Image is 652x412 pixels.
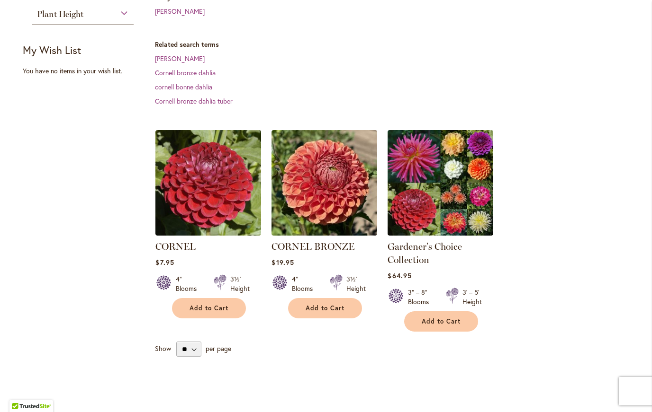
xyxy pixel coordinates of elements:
img: Gardener's Choice Collection [388,130,493,236]
span: Add to Cart [422,317,461,325]
a: CORNEL [155,241,196,252]
a: Gardener's Choice Collection [388,228,493,237]
span: $64.95 [388,271,411,280]
a: Cornell bronze dahlia [155,68,216,77]
a: CORNEL BRONZE [272,228,377,237]
div: You have no items in your wish list. [23,66,149,76]
img: CORNEL [155,130,261,236]
span: Add to Cart [306,304,344,312]
a: Cornell bronze dahlia tuber [155,96,233,105]
img: CORNEL BRONZE [272,130,377,236]
a: cornell bonne dahlia [155,82,212,91]
button: Add to Cart [404,311,478,332]
div: 3" – 8" Blooms [408,288,435,307]
div: 4" Blooms [176,274,202,293]
div: 3½' Height [346,274,366,293]
span: per page [206,344,231,353]
dt: Related search terms [155,40,629,49]
button: Add to Cart [288,298,362,318]
a: [PERSON_NAME] [155,54,205,63]
span: Plant Height [37,9,83,19]
div: 3½' Height [230,274,250,293]
iframe: Launch Accessibility Center [7,378,34,405]
button: Add to Cart [172,298,246,318]
a: [PERSON_NAME] [155,7,205,16]
div: 3' – 5' Height [462,288,482,307]
a: CORNEL [155,228,261,237]
a: Gardener's Choice Collection [388,241,462,265]
a: CORNEL BRONZE [272,241,354,252]
span: $19.95 [272,258,294,267]
span: $7.95 [155,258,174,267]
div: 4" Blooms [292,274,318,293]
strong: My Wish List [23,43,81,57]
span: Show [155,344,171,353]
span: Add to Cart [190,304,228,312]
